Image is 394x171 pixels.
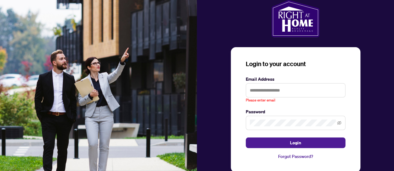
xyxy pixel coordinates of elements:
button: Login [246,137,345,148]
span: eye-invisible [337,121,341,125]
label: Password [246,108,345,115]
span: Please enter email [246,97,275,103]
h3: Login to your account [246,60,345,68]
span: Login [290,138,301,148]
a: Forgot Password? [246,153,345,160]
label: Email Address [246,76,345,83]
